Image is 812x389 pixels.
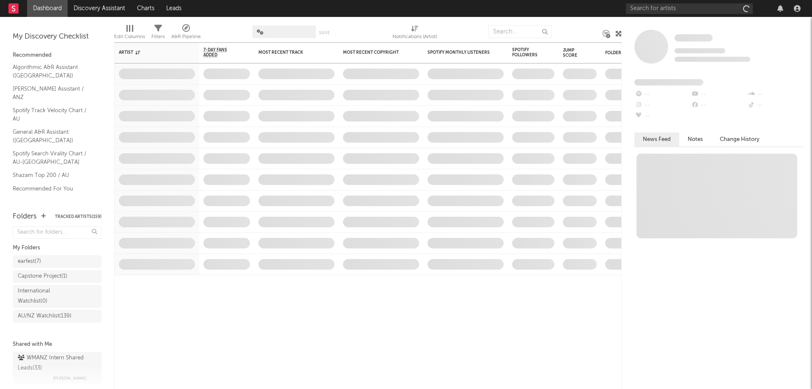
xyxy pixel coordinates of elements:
div: Folders [13,212,37,222]
a: earfest(7) [13,255,101,268]
button: Tracked Artists(159) [55,215,101,219]
div: Artist [119,50,182,55]
a: Recommended For You [13,184,93,193]
a: AU/NZ Watchlist(139) [13,310,101,323]
a: Capstone Project(1) [13,270,101,283]
div: Filters [151,32,165,42]
a: [PERSON_NAME] Assistant / ANZ [13,84,93,102]
div: Notifications (Artist) [392,32,437,42]
div: -- [747,89,804,100]
button: Notes [679,132,711,146]
div: -- [634,89,691,100]
div: AU/NZ Watchlist ( 139 ) [18,311,71,321]
div: Recommended [13,50,101,61]
a: Shazam Top 200 / AU [13,171,93,180]
div: Most Recent Track [258,50,322,55]
span: 7-Day Fans Added [203,47,237,58]
a: Some Artist [675,34,713,42]
button: News Feed [634,132,679,146]
a: General A&R Assistant ([GEOGRAPHIC_DATA]) [13,127,93,145]
div: International Watchlist ( 0 ) [18,286,77,306]
a: International Watchlist(0) [13,285,101,308]
div: Notifications (Artist) [392,21,437,46]
div: WMANZ Intern Shared Leads ( 33 ) [18,353,94,373]
div: Capstone Project ( 1 ) [18,271,67,281]
span: 0 fans last week [675,57,750,62]
div: -- [634,100,691,111]
a: Spotify Search Virality Chart / AU-[GEOGRAPHIC_DATA] [13,149,93,166]
input: Search for artists [626,3,753,14]
a: Spotify Track Velocity Chart / AU [13,106,93,123]
div: Folders [605,50,669,55]
a: WMANZ Intern Shared Leads(33)[PERSON_NAME] [13,352,101,385]
div: A&R Pipeline [171,32,201,42]
div: My Discovery Checklist [13,32,101,42]
div: Filters [151,21,165,46]
span: Some Artist [675,34,713,41]
div: My Folders [13,243,101,253]
span: Tracking Since: [DATE] [675,48,725,53]
div: -- [634,111,691,122]
input: Search... [488,25,552,38]
button: Change History [711,132,768,146]
div: Shared with Me [13,339,101,350]
div: -- [691,100,747,111]
button: Save [319,30,330,35]
span: [PERSON_NAME] [53,373,87,383]
div: Spotify Followers [512,47,542,58]
div: -- [747,100,804,111]
span: Fans Added by Platform [634,79,703,86]
div: Edit Columns [114,21,145,46]
div: earfest ( 7 ) [18,257,41,267]
input: Search for folders... [13,226,101,239]
a: Algorithmic A&R Assistant ([GEOGRAPHIC_DATA]) [13,63,93,80]
div: Most Recent Copyright [343,50,406,55]
div: Edit Columns [114,32,145,42]
div: Spotify Monthly Listeners [428,50,491,55]
div: Jump Score [563,48,584,58]
div: A&R Pipeline [171,21,201,46]
div: -- [691,89,747,100]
